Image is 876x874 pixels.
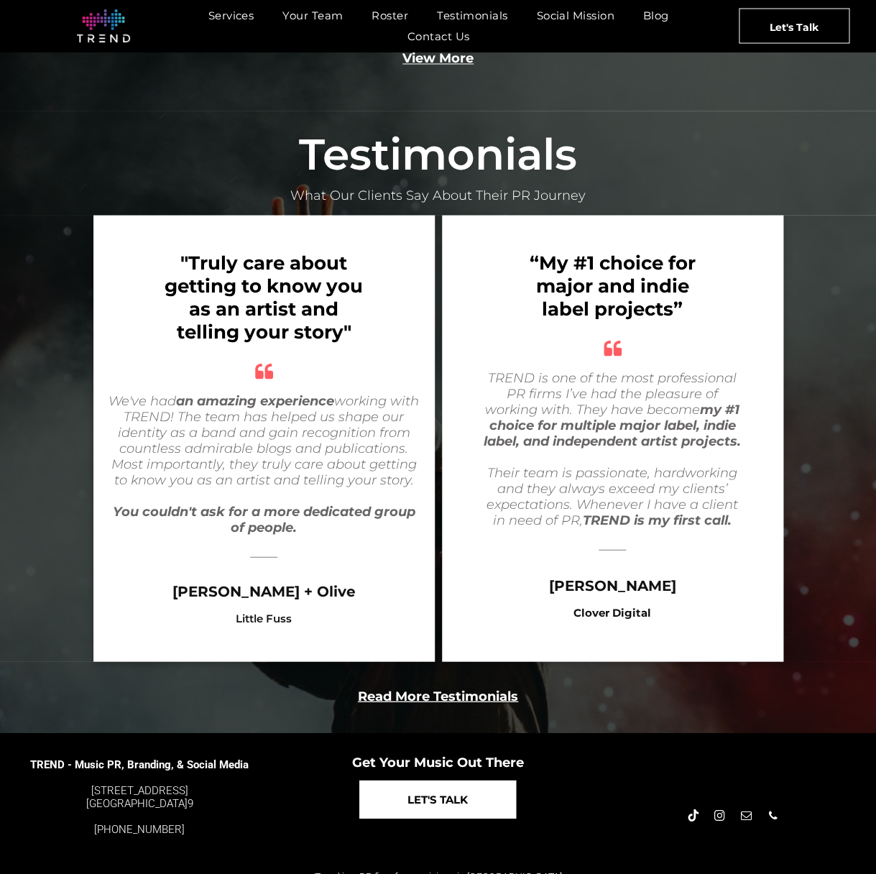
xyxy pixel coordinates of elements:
iframe: Chat Widget [617,707,876,874]
a: [PHONE_NUMBER] [94,822,185,835]
span: "Truly care about getting to know you as an artist and telling your story" [165,251,363,343]
a: Your Team [268,5,357,26]
font: [STREET_ADDRESS] [GEOGRAPHIC_DATA] [86,783,188,809]
a: [STREET_ADDRESS][GEOGRAPHIC_DATA] [86,783,188,809]
span: TREND - Music PR, Branding, & Social Media [30,758,249,770]
b: my #1 choice for multiple major label, indie label, and independent artist projects. [484,401,741,448]
b: TREND is my first call. [583,512,732,528]
a: Contact Us [393,26,484,47]
img: logo [77,9,130,42]
a: Testimonials [423,5,522,26]
span: Testimonials [299,127,577,180]
a: Services [194,5,269,26]
span: Get Your Music Out There [352,754,524,770]
span: [PERSON_NAME] [549,576,676,594]
b: Clover Digital [573,605,651,619]
i: Their team is passionate, hardworking and they always exceed my clients’ expectations. Whenever I... [487,464,738,528]
a: Read More Testimonials [358,688,518,704]
span: LET'S TALK [407,781,468,817]
i: TREND is one of the most professional PR firms I’ve had the pleasure of working with. They have b... [484,369,741,448]
b: “My #1 choice for major and indie label projects” [530,251,696,320]
b: an amazing experience [176,392,334,408]
a: Blog [629,5,683,26]
a: View More [402,50,474,66]
b: You couldn't ask for a more dedicated group of people. [113,503,415,535]
span: We've had working with TREND! The team has helped us shape our identity as a band and gain recogn... [109,392,419,487]
div: 9 [29,783,249,809]
span: Let's Talk [770,9,819,45]
span: Little Fuss [236,611,292,625]
a: Roster [357,5,423,26]
span: [PERSON_NAME] + Olive [172,582,356,599]
span: What Our Clients Say About Their PR Journey [290,187,586,203]
a: Social Mission [522,5,628,26]
a: LET'S TALK [359,780,516,818]
a: Let's Talk [739,8,849,43]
